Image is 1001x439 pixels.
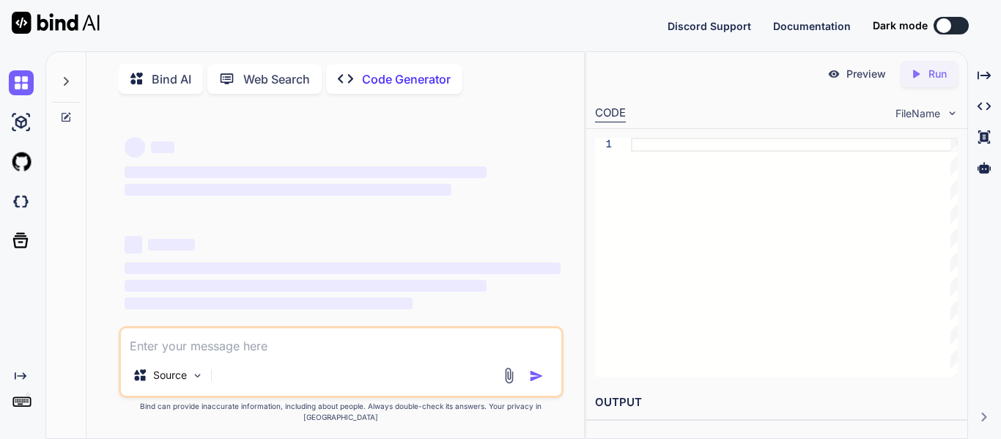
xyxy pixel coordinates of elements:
[873,18,928,33] span: Dark mode
[148,239,195,251] span: ‌
[125,236,142,254] span: ‌
[946,107,958,119] img: chevron down
[9,150,34,174] img: githubLight
[595,105,626,122] div: CODE
[500,367,517,384] img: attachment
[529,369,544,383] img: icon
[827,67,841,81] img: preview
[362,70,451,88] p: Code Generator
[125,184,451,196] span: ‌
[595,138,612,152] div: 1
[9,110,34,135] img: ai-studio
[151,141,174,153] span: ‌
[125,298,413,309] span: ‌
[152,70,191,88] p: Bind AI
[668,18,751,34] button: Discord Support
[846,67,886,81] p: Preview
[12,12,100,34] img: Bind AI
[773,18,851,34] button: Documentation
[243,70,310,88] p: Web Search
[119,401,564,423] p: Bind can provide inaccurate information, including about people. Always double-check its answers....
[125,262,561,274] span: ‌
[153,368,187,383] p: Source
[668,20,751,32] span: Discord Support
[125,137,145,158] span: ‌
[125,280,487,292] span: ‌
[9,189,34,214] img: darkCloudIdeIcon
[125,166,487,178] span: ‌
[9,70,34,95] img: chat
[773,20,851,32] span: Documentation
[928,67,947,81] p: Run
[895,106,940,121] span: FileName
[586,385,967,420] h2: OUTPUT
[191,369,204,382] img: Pick Models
